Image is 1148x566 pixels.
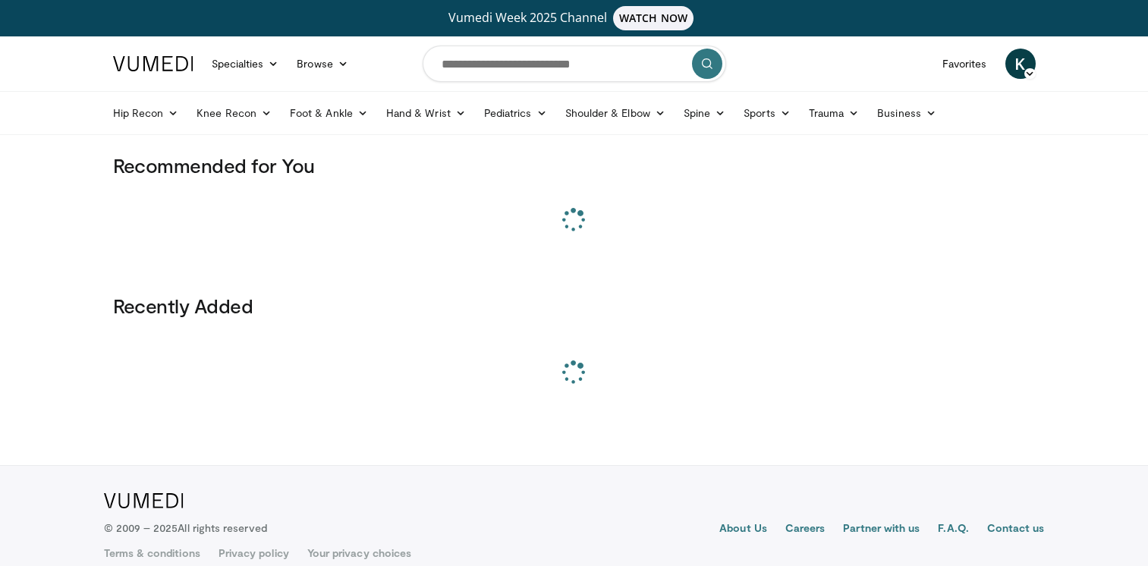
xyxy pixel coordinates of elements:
p: © 2009 – 2025 [104,520,267,536]
a: Terms & conditions [104,546,200,561]
a: Business [868,98,945,128]
span: All rights reserved [178,521,266,534]
a: Pediatrics [475,98,556,128]
a: Spine [675,98,734,128]
a: Vumedi Week 2025 ChannelWATCH NOW [115,6,1033,30]
a: Favorites [933,49,996,79]
img: VuMedi Logo [104,493,184,508]
h3: Recommended for You [113,153,1036,178]
a: Careers [785,520,826,539]
a: Hip Recon [104,98,188,128]
a: Trauma [800,98,869,128]
a: Sports [734,98,800,128]
a: About Us [719,520,767,539]
a: K [1005,49,1036,79]
a: Specialties [203,49,288,79]
h3: Recently Added [113,294,1036,318]
a: Browse [288,49,357,79]
img: VuMedi Logo [113,56,193,71]
a: Knee Recon [187,98,281,128]
a: Partner with us [843,520,920,539]
a: Foot & Ankle [281,98,377,128]
a: Privacy policy [219,546,289,561]
input: Search topics, interventions [423,46,726,82]
a: Your privacy choices [307,546,411,561]
a: Contact us [987,520,1045,539]
a: Hand & Wrist [377,98,475,128]
a: Shoulder & Elbow [556,98,675,128]
span: WATCH NOW [613,6,694,30]
a: F.A.Q. [938,520,968,539]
